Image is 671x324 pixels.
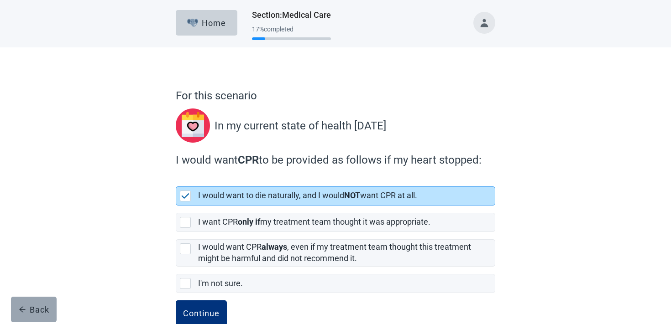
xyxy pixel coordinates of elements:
[176,186,495,206] div: [object Object], checkbox, selected
[252,22,331,44] div: Progress section
[198,278,243,288] label: I'm not sure.
[198,217,430,226] label: I want CPR my treatment team thought it was appropriate.
[238,217,260,226] strong: only if
[262,242,287,252] strong: always
[176,10,237,36] button: ElephantHome
[252,9,331,21] h1: Section : Medical Care
[19,305,49,314] div: Back
[176,213,495,232] div: [object Object], checkbox, not selected
[176,108,215,143] img: svg%3e
[183,309,220,318] div: Continue
[344,190,360,200] strong: NOT
[215,118,386,134] p: In my current state of health [DATE]
[198,242,471,263] label: I would want CPR , even if my treatment team thought this treatment might be harmful and did not ...
[176,274,495,293] div: I'm not sure., checkbox, not selected
[19,306,26,313] span: arrow-left
[176,239,495,267] div: [object Object], checkbox, not selected
[187,19,199,27] img: Elephant
[198,190,417,200] label: I would want to die naturally, and I would want CPR at all.
[11,297,57,322] button: arrow-leftBack
[176,152,491,168] label: I would want to be provided as follows if my heart stopped:
[252,26,331,33] div: 17 % completed
[473,12,495,34] button: Toggle account menu
[187,18,226,27] div: Home
[238,154,259,166] strong: CPR
[176,87,495,104] p: For this scenario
